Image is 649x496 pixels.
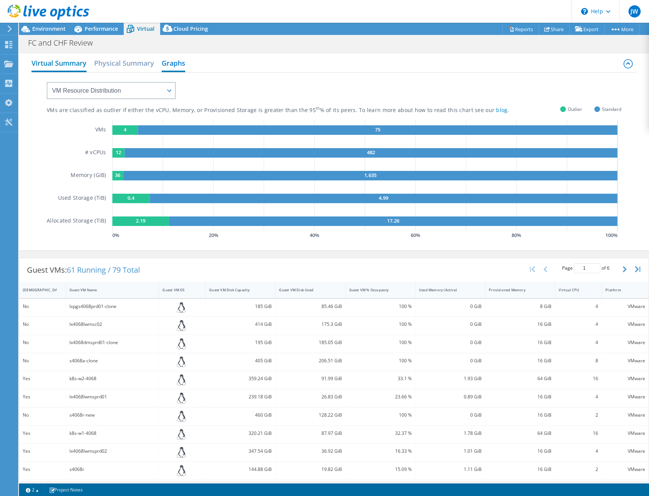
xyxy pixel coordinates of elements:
div: 100 % [349,302,412,311]
div: VMware [605,374,645,383]
div: Platform [605,287,636,292]
div: 85.46 GiB [279,302,342,311]
div: 15.09 % [349,465,412,474]
div: 460 GiB [209,411,272,419]
div: 100 % [349,411,412,419]
text: 100 % [605,232,617,239]
div: 1.01 GiB [419,447,482,455]
div: VMware [605,302,645,311]
div: 1.11 GiB [419,465,482,474]
div: s4068r-new [69,411,156,419]
span: Performance [85,25,118,32]
div: 8 [559,357,598,365]
svg: \n [581,8,588,15]
a: blog [496,106,507,114]
svg: GaugeChartPercentageAxisTexta [112,231,621,239]
div: 16 [559,429,598,438]
span: Cloud Pricing [173,25,208,32]
a: Reports [503,23,539,35]
div: 16 GiB [489,357,551,365]
div: VMware [605,393,645,401]
span: Environment [32,25,66,32]
div: 195 GiB [209,338,272,347]
span: Outlier [568,105,582,114]
div: VMware [605,447,645,455]
div: Yes [23,465,62,474]
h5: # vCPUs [85,148,106,158]
div: 2 [559,411,598,419]
div: 16.33 % [349,447,412,455]
div: VMware [605,338,645,347]
div: 175.3 GiB [279,320,342,329]
div: Yes [23,429,62,438]
a: Share [539,23,570,35]
div: 320.21 GiB [209,429,272,438]
div: 4 [559,393,598,401]
div: 1.93 GiB [419,374,482,383]
div: Yes [23,393,62,401]
div: 16 [559,374,598,383]
div: 16 GiB [489,411,551,419]
div: 414 GiB [209,320,272,329]
a: Project Notes [44,485,88,494]
div: 185.05 GiB [279,338,342,347]
div: 32.37 % [349,429,412,438]
div: 405 GiB [209,357,272,365]
div: 4 [559,320,598,329]
div: 26.83 GiB [279,393,342,401]
div: 4 [559,447,598,455]
span: Standard [602,105,621,114]
h5: Allocated Storage (TiB) [47,216,106,226]
text: 36 [115,172,120,178]
div: Provisioned Memory [489,287,542,292]
a: More [604,23,640,35]
div: 0 GiB [419,320,482,329]
text: 40 % [310,232,319,239]
div: Guest VM Disk Capacity [209,287,263,292]
div: VMs are classified as outlier if either the vCPU, Memory, or Provisioned Storage is greater than ... [47,107,547,114]
div: VMware [605,411,645,419]
div: No [23,357,62,365]
text: 0.4 [128,194,135,201]
div: 33.1 % [349,374,412,383]
div: 8 GiB [489,302,551,311]
div: 0 GiB [419,411,482,419]
div: 359.24 GiB [209,374,272,383]
text: 20 % [208,232,218,239]
div: 16 GiB [489,338,551,347]
div: No [23,338,62,347]
div: 206.51 GiB [279,357,342,365]
div: 0 GiB [419,357,482,365]
text: 12 [116,149,121,156]
h1: FC and CHF Review [25,39,104,47]
div: Guest VMs: [19,258,148,282]
div: Guest VM OS [162,287,193,292]
span: 6 [607,265,610,271]
div: VMware [605,320,645,329]
div: s4068r [69,465,156,474]
h5: VMs [95,125,106,135]
div: 100 % [349,320,412,329]
sup: th [316,106,320,111]
div: Guest VM Disk Used [279,287,332,292]
h2: Physical Summary [94,55,154,71]
span: 61 Running / 79 Total [67,265,140,275]
text: 2.19 [136,217,145,224]
text: 1,635 [364,172,376,178]
div: 239.18 GiB [209,393,272,401]
text: 0 % [112,232,119,239]
div: 16 GiB [489,447,551,455]
div: Yes [23,447,62,455]
div: 128.22 GiB [279,411,342,419]
text: 4.99 [379,194,388,201]
div: 91.99 GiB [279,374,342,383]
div: 185 GiB [209,302,272,311]
div: No [23,302,62,311]
text: 75 [375,126,380,133]
a: Export [569,23,605,35]
div: Used Memory (Active) [419,287,473,292]
div: 4 [559,338,598,347]
a: 2 [20,485,44,494]
div: 4 [559,302,598,311]
div: lx4068lwmsc02 [69,320,156,329]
